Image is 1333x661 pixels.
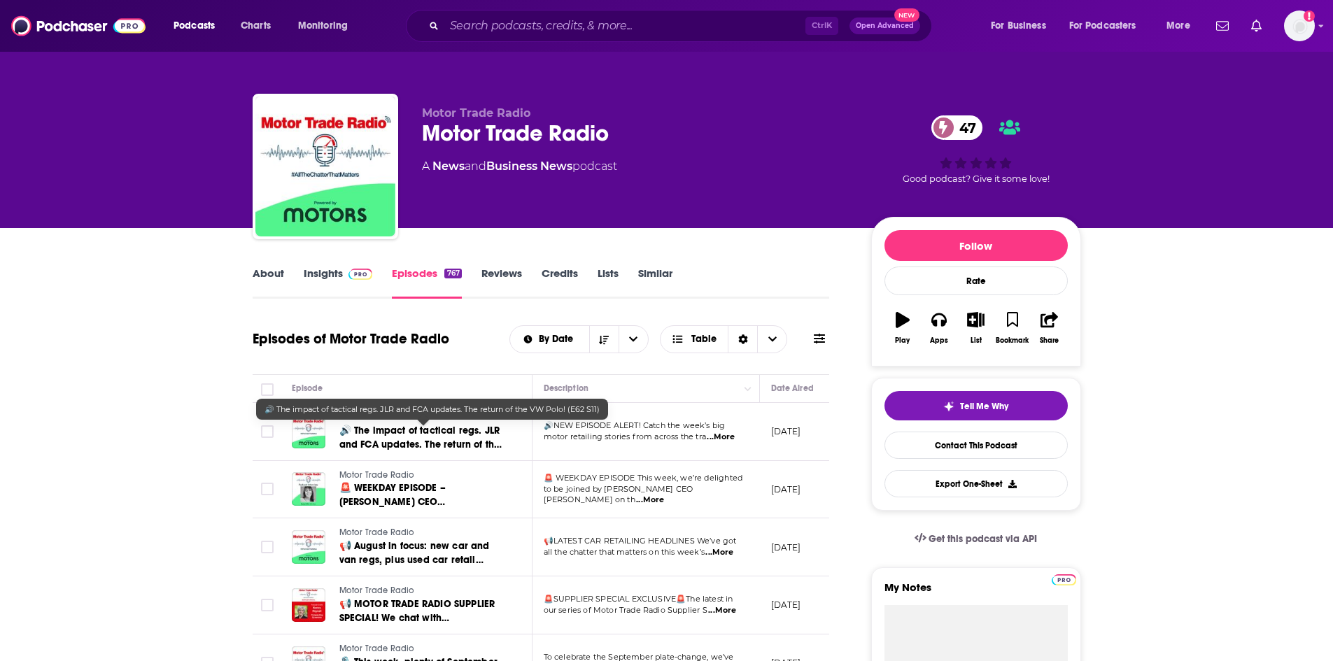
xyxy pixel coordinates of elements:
button: open menu [619,326,648,353]
button: Apps [921,303,957,353]
span: Motor Trade Radio [422,106,530,120]
button: open menu [288,15,366,37]
a: Motor Trade Radio [339,469,507,482]
span: For Business [991,16,1046,36]
span: 🚨 WEEKDAY EPISODE – [PERSON_NAME] CEO [PERSON_NAME] on the transformation of the industry’s hard-... [339,482,484,550]
span: Motor Trade Radio [339,527,415,537]
button: open menu [1157,15,1208,37]
button: open menu [510,334,589,344]
div: Bookmark [996,336,1029,345]
h2: Choose List sort [509,325,649,353]
span: Tell Me Why [960,401,1008,412]
a: 📢 MOTOR TRADE RADIO SUPPLIER SPECIAL! We chat with [PERSON_NAME] about her work with dealer group... [339,597,507,625]
span: For Podcasters [1069,16,1136,36]
a: Charts [232,15,279,37]
img: tell me why sparkle [943,401,954,412]
span: Table [691,334,717,344]
a: InsightsPodchaser Pro [304,266,373,299]
div: Episode [292,380,323,397]
a: Motor Trade Radio [339,527,507,539]
a: Get this podcast via API [903,522,1049,556]
span: motor retailing stories from across the tra [544,432,706,441]
span: ...More [708,605,736,616]
span: Toggle select row [261,541,274,553]
a: About [253,266,284,299]
span: 🔊 The impact of tactical regs. JLR and FCA updates. The return of the VW Polo! (E62 S11) [339,425,502,464]
a: Show notifications dropdown [1211,14,1234,38]
div: Sort Direction [728,326,757,353]
a: Lists [598,266,619,299]
span: Toggle select row [261,483,274,495]
button: Sort Direction [589,326,619,353]
div: Search podcasts, credits, & more... [419,10,945,42]
a: News [432,159,465,173]
button: Show profile menu [1284,10,1315,41]
span: our series of Motor Trade Radio Supplier S [544,605,707,615]
button: Export One-Sheet [884,470,1068,497]
span: 🚨SUPPLIER SPECIAL EXCLUSIVE🚨The latest in [544,594,733,604]
button: open menu [164,15,233,37]
span: all the chatter that matters on this week’s [544,547,705,557]
a: Credits [542,266,578,299]
label: My Notes [884,581,1068,605]
a: Contact This Podcast [884,432,1068,459]
a: Reviews [481,266,522,299]
div: List [971,336,982,345]
span: 📢 August in focus: new car and van regs, plus used car retail trends (E60 S11) [339,540,490,580]
span: Open Advanced [856,22,914,29]
a: 47 [931,115,983,140]
div: Play [895,336,910,345]
span: Motor Trade Radio [339,412,415,422]
span: ...More [636,495,664,506]
span: ...More [705,547,733,558]
a: 🚨 WEEKDAY EPISODE – [PERSON_NAME] CEO [PERSON_NAME] on the transformation of the industry’s hard-... [339,481,507,509]
button: Play [884,303,921,353]
span: Motor Trade Radio [339,585,415,595]
a: Pro website [1052,572,1076,585]
div: Share [1040,336,1059,345]
span: 47 [945,115,983,140]
button: tell me why sparkleTell Me Why [884,391,1068,420]
div: Date Aired [771,380,814,397]
h1: Episodes of Motor Trade Radio [253,330,449,348]
img: Podchaser - Follow, Share and Rate Podcasts [11,13,146,39]
span: Toggle select row [261,599,274,611]
button: open menu [981,15,1064,37]
button: List [957,303,994,353]
span: and [465,159,486,173]
a: 📢 August in focus: new car and van regs, plus used car retail trends (E60 S11) [339,539,507,567]
a: Business News [486,159,572,173]
img: Podchaser Pro [348,269,373,280]
h2: Choose View [660,325,788,353]
span: 🔊 The impact of tactical regs. JLR and FCA updates. The return of the VW Polo! (E62 S11) [265,404,600,414]
p: [DATE] [771,483,801,495]
a: Motor Trade Radio [339,585,507,597]
div: 47Good podcast? Give it some love! [871,106,1081,193]
span: Monitoring [298,16,348,36]
span: Motor Trade Radio [339,470,415,480]
span: Podcasts [174,16,215,36]
span: ...More [707,432,735,443]
span: Get this podcast via API [929,533,1037,545]
span: Ctrl K [805,17,838,35]
a: 🔊 The impact of tactical regs. JLR and FCA updates. The return of the VW Polo! (E62 S11) [339,424,507,452]
span: 🔊NEW EPISODE ALERT! Catch the week’s big [544,420,726,430]
span: More [1166,16,1190,36]
span: to be joined by [PERSON_NAME] CEO [PERSON_NAME] on th [544,484,693,505]
span: Charts [241,16,271,36]
input: Search podcasts, credits, & more... [444,15,805,37]
a: Motor Trade Radio [339,643,507,655]
span: By Date [539,334,578,344]
img: Motor Trade Radio [255,97,395,236]
button: Bookmark [994,303,1031,353]
button: Open AdvancedNew [849,17,920,34]
img: Podchaser Pro [1052,574,1076,585]
p: [DATE] [771,541,801,553]
span: New [894,8,919,22]
a: Episodes767 [392,266,461,299]
div: Apps [930,336,948,345]
button: Share [1031,303,1067,353]
span: 📢LATEST CAR RETAILING HEADLINES We’ve got [544,536,737,546]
